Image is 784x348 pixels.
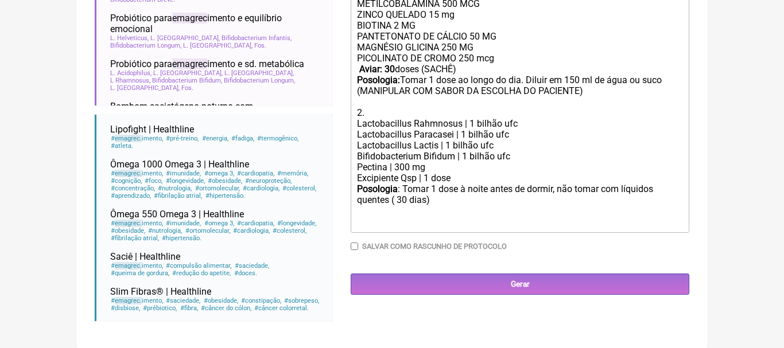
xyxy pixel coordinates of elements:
span: Bifidobacterium Longum [224,77,295,84]
span: imunidade [165,220,201,227]
span: concentração [110,185,156,192]
div: Lactobacillus Paracasei | 1 bilhão ufc [357,129,683,140]
span: longevidade [277,220,317,227]
span: ortomolecular [194,185,240,192]
label: Salvar como rascunho de Protocolo [362,242,507,251]
span: L. [GEOGRAPHIC_DATA] [110,84,180,92]
span: Probiótico para imento e sd. metabólica [110,58,304,69]
div: BIOTINA 2 MG [357,20,683,31]
span: nutrologia [157,185,192,192]
span: prébiotico [142,304,177,312]
span: obesidade [207,177,243,185]
span: disbiose [110,304,141,312]
span: cardiopatia [236,220,275,227]
span: Ômega 1000 Omega 3 | Healthline [110,159,249,170]
span: imunidade [165,170,201,177]
span: cardiologia [232,227,270,234]
span: omega 3 [203,170,234,177]
span: imento [110,170,164,177]
span: Bifidobacterium Bifidum [152,77,222,84]
span: fibrilação atrial [153,192,203,200]
span: fibra [179,304,198,312]
span: cardiologia [242,185,280,192]
span: Slim Fibras® | Healthline [110,286,211,297]
span: cardiopatia [236,170,275,177]
strong: Posologia: [357,75,400,85]
span: emagrec [172,58,207,69]
span: sobrepeso [284,297,320,304]
span: imento [110,297,164,304]
div: : Tomar 1 dose à noite antes de dormir, não tomar com líquidos quentes ㅤ( 30 dias) [357,183,683,228]
span: neuroproteção [244,177,292,185]
span: omega 3 [203,220,234,227]
strong: Posologia [357,183,398,194]
span: emagrec [172,13,207,24]
span: L. Helveticus [110,34,149,42]
span: Fos [181,84,193,92]
span: redução do apetite [172,269,231,277]
span: hipertensão [161,234,202,242]
span: emagrec [115,220,142,227]
span: nutrologia [148,227,183,234]
span: emagrec [115,135,142,142]
span: câncer colorretal [254,304,309,312]
span: L. [GEOGRAPHIC_DATA] [183,42,253,49]
div: Lactobacillus Rahmnosus | 1 bilhão ufc [357,118,683,129]
span: Bifidobacterium Infantis [222,34,292,42]
span: memória [277,170,309,177]
span: fibrilação atrial [110,234,160,242]
input: Gerar [351,273,689,295]
span: L. [GEOGRAPHIC_DATA] [224,69,294,77]
span: Bifidobacterium Longum [110,42,181,49]
div: Bifidobacterium Bifidum | 1 bilhão ufc [357,151,683,162]
span: termogênico [257,135,299,142]
span: Lipofight | Healthline [110,124,194,135]
span: Probiótico para imento e equilíbrio emocional [110,13,323,34]
span: ortomolecular [184,227,230,234]
span: Fos [254,42,266,49]
span: emagrec [115,297,142,304]
span: hipertensão [204,192,245,200]
div: PANTETONATO DE CÁLCIO 50 MG MAGNÉSIO GLICINA 250 MG PICOLINATO DE CROMO 250 mcg doses (SACHÊ) Tom... [357,31,683,118]
span: constipação [240,297,282,304]
span: fadiga [231,135,255,142]
strong: Aviar: 30 [359,64,395,75]
span: cognição [110,177,142,185]
span: imento [110,262,164,269]
span: Saciê | Healthline [110,251,180,262]
span: imento [110,135,164,142]
span: obesidade [203,297,238,304]
span: saciedade [234,262,269,269]
div: Lactobacillus Lactis | 1 bilhão ufc [357,140,683,151]
span: colesterol [272,227,307,234]
span: câncer do cólon [200,304,252,312]
div: Pectina | 300 mg [357,162,683,173]
span: doces [233,269,257,277]
div: Excipiente Qsp | 1 dose [357,173,683,183]
span: compulsão alimentar [165,262,232,269]
span: emagrec [115,262,142,269]
span: Ômega 550 Omega 3 | Healthline [110,209,244,220]
span: atleta [110,142,134,150]
span: energia [201,135,228,142]
span: pré-treino [165,135,199,142]
span: Bombom sacietógeno noturno com [MEDICAL_DATA] [110,101,309,123]
span: queima de gordura [110,269,170,277]
span: foco [144,177,163,185]
span: L Rhamnosus [110,77,150,84]
span: L. [GEOGRAPHIC_DATA] [153,69,223,77]
span: imento [110,220,164,227]
span: longevidade [165,177,205,185]
span: colesterol [282,185,317,192]
span: L. [GEOGRAPHIC_DATA] [150,34,220,42]
span: emagrec [115,170,142,177]
span: obesidade [110,227,146,234]
span: aprendizado [110,192,152,200]
span: L. Acidophilus [110,69,152,77]
span: saciedade [165,297,201,304]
